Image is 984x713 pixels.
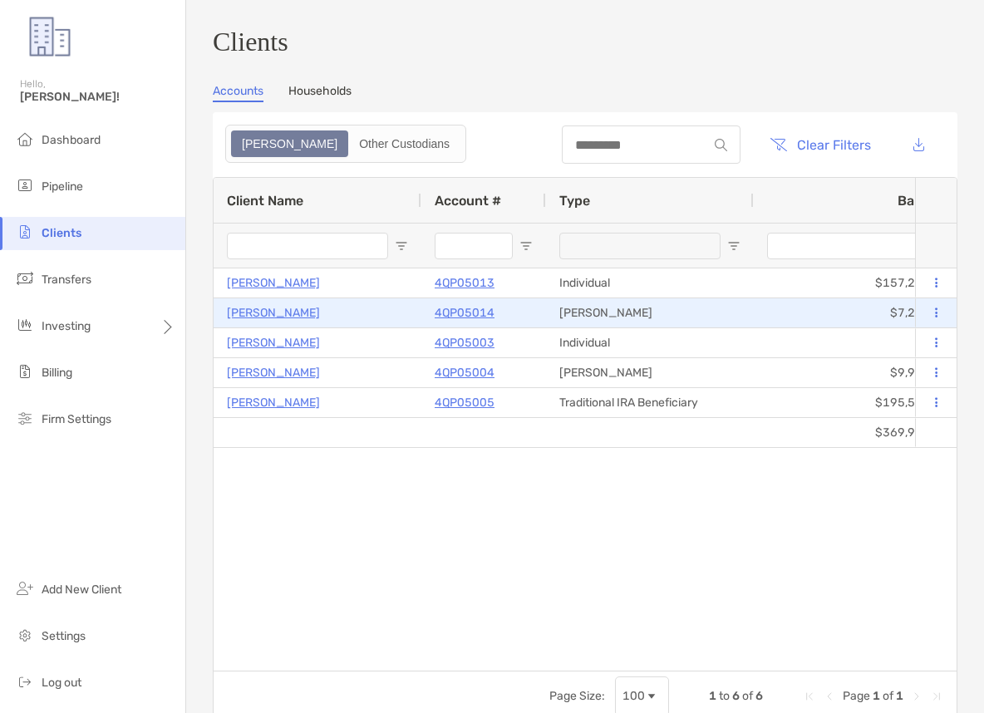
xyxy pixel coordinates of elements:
a: Accounts [213,84,263,102]
img: logout icon [15,671,35,691]
a: 4QP05004 [435,362,494,383]
img: add_new_client icon [15,578,35,598]
span: of [883,689,893,703]
input: Balance Filter Input [767,233,928,259]
span: 1 [896,689,903,703]
div: Zoe [233,132,347,155]
div: 100 [622,689,645,703]
span: Add New Client [42,583,121,597]
div: $7,221.37 [754,298,962,327]
div: Previous Page [823,690,836,703]
div: [PERSON_NAME] [546,358,754,387]
div: segmented control [225,125,466,163]
span: Client Name [227,193,303,209]
span: Account # [435,193,501,209]
a: [PERSON_NAME] [227,302,320,323]
span: Pipeline [42,179,83,194]
input: Client Name Filter Input [227,233,388,259]
img: dashboard icon [15,129,35,149]
div: Traditional IRA Beneficiary [546,388,754,417]
a: 4QP05013 [435,273,494,293]
a: 4QP05005 [435,392,494,413]
img: firm-settings icon [15,408,35,428]
span: Clients [42,226,81,240]
span: Firm Settings [42,412,111,426]
div: Individual [546,328,754,357]
a: 4QP05003 [435,332,494,353]
a: Households [288,84,352,102]
span: Type [559,193,590,209]
div: [PERSON_NAME] [546,298,754,327]
div: $0 [754,328,962,357]
img: investing icon [15,315,35,335]
img: input icon [715,139,727,151]
div: Individual [546,268,754,297]
img: clients icon [15,222,35,242]
a: [PERSON_NAME] [227,362,320,383]
div: Other Custodians [350,132,459,155]
button: Open Filter Menu [519,239,533,253]
div: Next Page [910,690,923,703]
img: billing icon [15,361,35,381]
span: Balance [898,193,948,209]
div: $9,972.47 [754,358,962,387]
span: Billing [42,366,72,380]
span: to [719,689,730,703]
span: of [742,689,753,703]
div: Page Size: [549,689,605,703]
input: Account # Filter Input [435,233,513,259]
h3: Clients [213,27,957,57]
div: $195,505.68 [754,388,962,417]
span: 6 [755,689,763,703]
span: 6 [732,689,740,703]
div: $369,929.10 [754,418,962,447]
a: [PERSON_NAME] [227,392,320,413]
span: Dashboard [42,133,101,147]
a: [PERSON_NAME] [227,273,320,293]
span: Page [843,689,870,703]
div: Last Page [930,690,943,703]
span: [PERSON_NAME]! [20,90,175,104]
a: 4QP05014 [435,302,494,323]
img: pipeline icon [15,175,35,195]
button: Open Filter Menu [395,239,408,253]
a: [PERSON_NAME] [227,332,320,353]
span: Investing [42,319,91,333]
button: Clear Filters [757,126,883,163]
div: $157,229.58 [754,268,962,297]
button: Open Filter Menu [727,239,740,253]
span: Transfers [42,273,91,287]
span: Log out [42,676,81,690]
div: First Page [803,690,816,703]
span: 1 [873,689,880,703]
span: 1 [709,689,716,703]
span: Settings [42,629,86,643]
img: settings icon [15,625,35,645]
img: transfers icon [15,268,35,288]
img: Zoe Logo [20,7,80,66]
